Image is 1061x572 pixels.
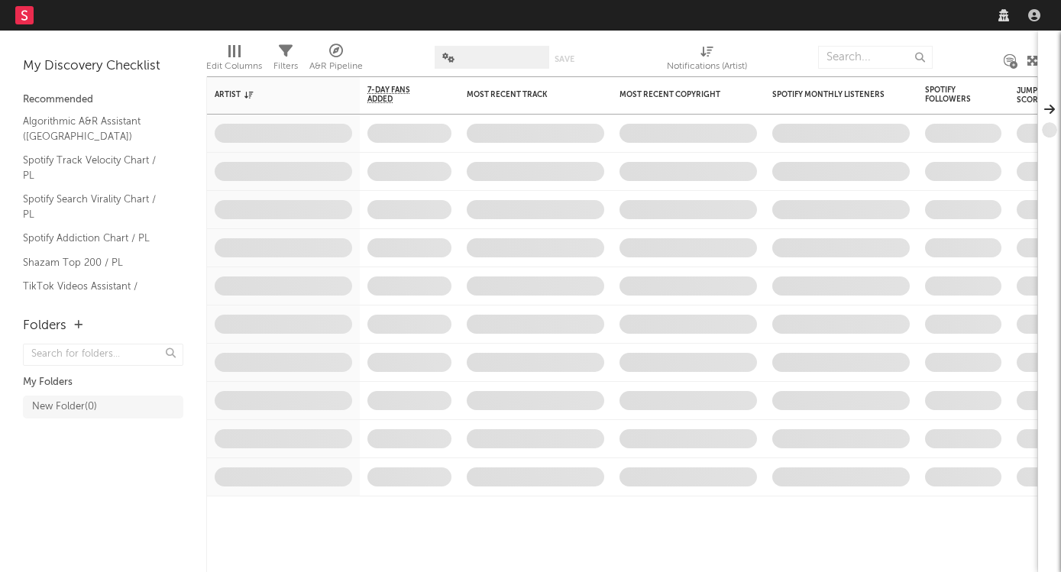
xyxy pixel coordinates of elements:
[23,113,168,144] a: Algorithmic A&R Assistant ([GEOGRAPHIC_DATA])
[23,344,183,366] input: Search for folders...
[309,57,363,76] div: A&R Pipeline
[619,90,734,99] div: Most Recent Copyright
[555,55,574,63] button: Save
[23,230,168,247] a: Spotify Addiction Chart / PL
[273,57,298,76] div: Filters
[206,57,262,76] div: Edit Columns
[667,38,747,82] div: Notifications (Artist)
[23,191,168,222] a: Spotify Search Virality Chart / PL
[23,152,168,183] a: Spotify Track Velocity Chart / PL
[23,91,183,109] div: Recommended
[23,317,66,335] div: Folders
[467,90,581,99] div: Most Recent Track
[925,86,979,104] div: Spotify Followers
[367,86,429,104] span: 7-Day Fans Added
[23,278,168,309] a: TikTok Videos Assistant / [GEOGRAPHIC_DATA]
[23,254,168,271] a: Shazam Top 200 / PL
[23,373,183,392] div: My Folders
[1017,86,1055,105] div: Jump Score
[206,38,262,82] div: Edit Columns
[818,46,933,69] input: Search...
[23,396,183,418] a: New Folder(0)
[667,57,747,76] div: Notifications (Artist)
[772,90,887,99] div: Spotify Monthly Listeners
[32,398,97,416] div: New Folder ( 0 )
[23,57,183,76] div: My Discovery Checklist
[215,90,329,99] div: Artist
[309,38,363,82] div: A&R Pipeline
[273,38,298,82] div: Filters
